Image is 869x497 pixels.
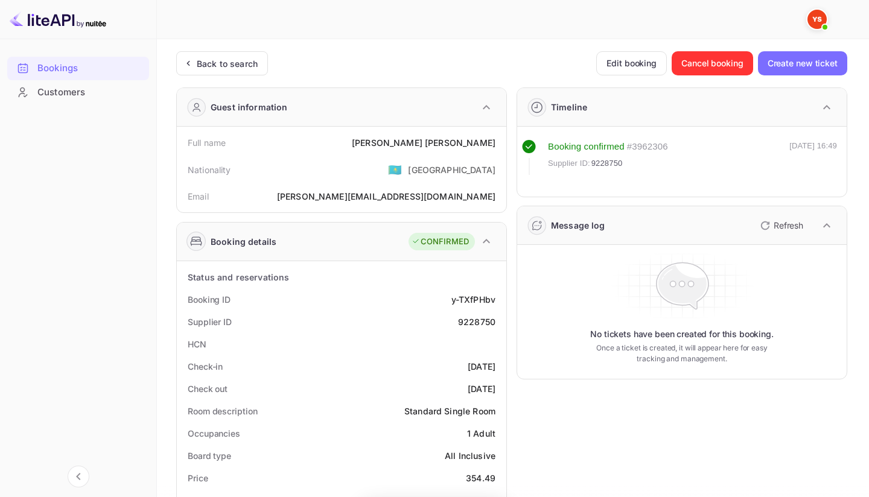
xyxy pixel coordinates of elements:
p: Refresh [774,219,803,232]
div: Booking details [211,235,276,248]
div: 1 Adult [467,427,495,440]
div: Price [188,472,208,484]
button: Cancel booking [672,51,753,75]
div: Supplier ID [188,315,232,328]
div: Bookings [7,57,149,80]
div: [DATE] 16:49 [789,140,837,175]
a: Customers [7,81,149,103]
div: [PERSON_NAME] [PERSON_NAME] [352,136,495,149]
div: Room description [188,405,257,417]
button: Edit booking [596,51,667,75]
div: [DATE] [468,382,495,395]
p: No tickets have been created for this booking. [590,328,774,340]
div: [DATE] [468,360,495,373]
div: Customers [37,86,143,100]
div: Email [188,190,209,203]
div: CONFIRMED [412,236,469,248]
button: Collapse navigation [68,466,89,487]
div: Bookings [37,62,143,75]
div: Nationality [188,163,231,176]
div: Check-in [188,360,223,373]
div: 354.49 [466,472,495,484]
a: Bookings [7,57,149,79]
div: Check out [188,382,228,395]
div: Guest information [211,101,288,113]
div: Back to search [197,57,258,70]
div: Board type [188,449,231,462]
div: Customers [7,81,149,104]
img: LiteAPI logo [10,10,106,29]
span: 9228750 [591,157,623,169]
div: Standard Single Room [404,405,495,417]
div: [GEOGRAPHIC_DATA] [408,163,495,176]
div: Timeline [551,101,587,113]
div: # 3962306 [627,140,668,154]
div: Status and reservations [188,271,289,283]
div: Occupancies [188,427,240,440]
div: Booking confirmed [548,140,625,154]
div: HCN [188,338,206,350]
div: [PERSON_NAME][EMAIL_ADDRESS][DOMAIN_NAME] [277,190,495,203]
span: United States [388,159,402,180]
button: Refresh [753,216,808,235]
span: Supplier ID: [548,157,590,169]
div: y-TXfPHbv [451,293,495,306]
div: Message log [551,219,605,232]
div: All Inclusive [445,449,495,462]
div: 9228750 [458,315,495,328]
p: Once a ticket is created, it will appear here for easy tracking and management. [594,343,770,364]
div: Full name [188,136,226,149]
button: Create new ticket [758,51,847,75]
div: Booking ID [188,293,231,306]
img: Yandex Support [807,10,827,29]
